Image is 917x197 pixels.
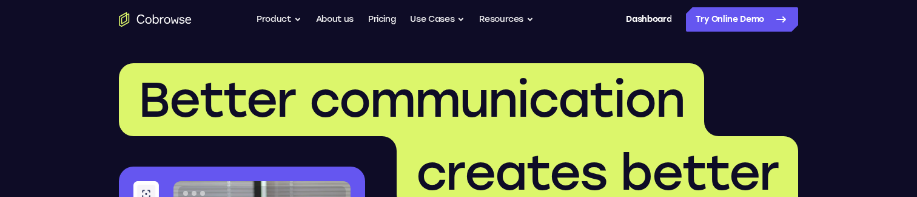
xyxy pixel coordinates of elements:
[257,7,301,32] button: Product
[410,7,465,32] button: Use Cases
[316,7,354,32] a: About us
[626,7,671,32] a: Dashboard
[686,7,798,32] a: Try Online Demo
[368,7,396,32] a: Pricing
[138,71,685,129] span: Better communication
[479,7,534,32] button: Resources
[119,12,192,27] a: Go to the home page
